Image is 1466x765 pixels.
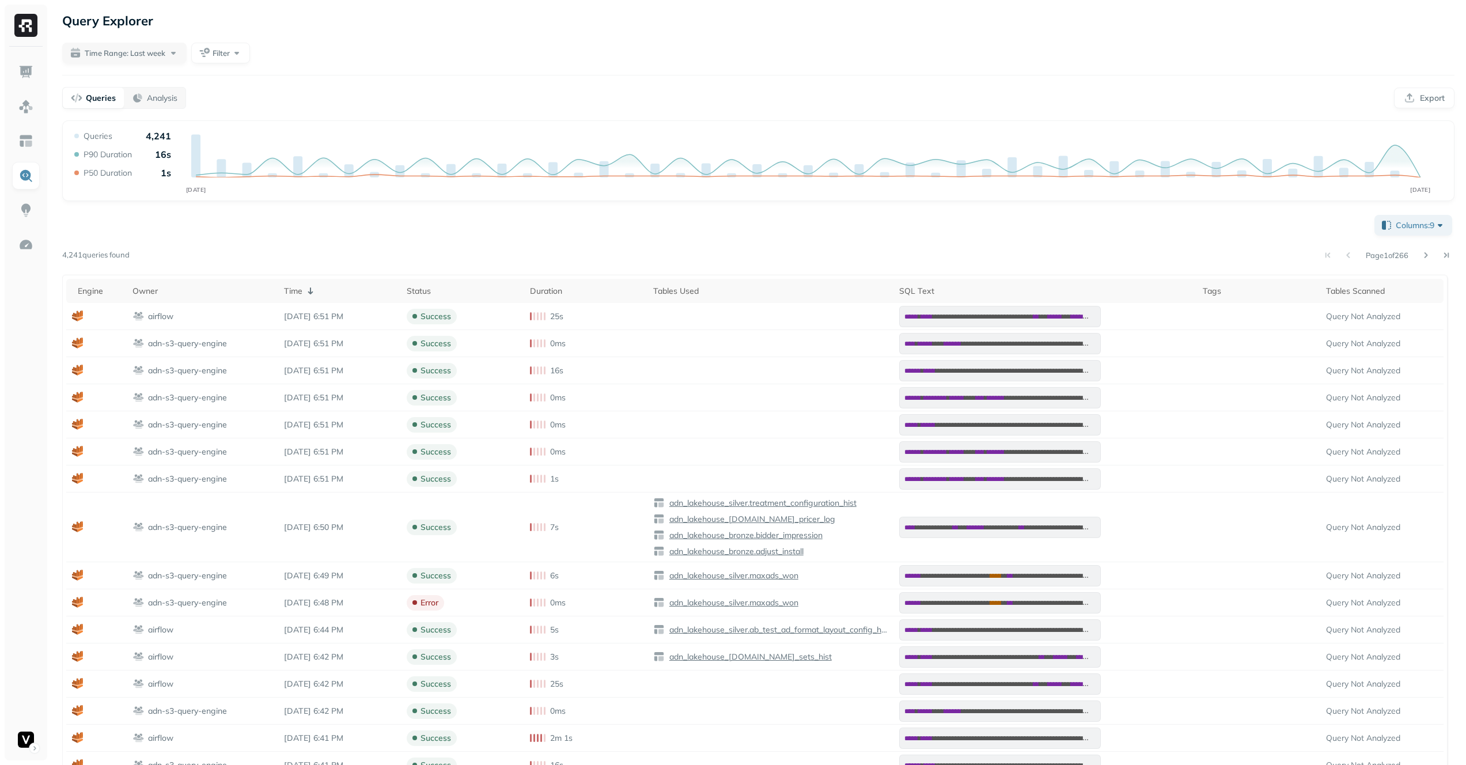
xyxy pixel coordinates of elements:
[1203,286,1315,297] div: Tags
[146,130,171,142] p: 4,241
[148,706,227,717] p: adn-s3-query-engine
[665,514,835,525] a: adn_lakehouse_[DOMAIN_NAME]_pricer_log
[665,624,888,635] a: adn_lakehouse_silver.ab_test_ad_format_layout_config_hist
[665,530,823,541] a: adn_lakehouse_bronze.bidder_impression
[1326,311,1438,322] p: Query Not Analyzed
[653,286,888,297] div: Tables Used
[18,134,33,149] img: Asset Explorer
[1326,597,1438,608] p: Query Not Analyzed
[421,365,451,376] p: success
[653,651,665,662] img: table
[18,203,33,218] img: Insights
[421,652,451,662] p: success
[86,93,116,104] p: Queries
[1326,679,1438,690] p: Query Not Analyzed
[421,733,451,744] p: success
[550,446,566,457] p: 0ms
[148,733,173,744] p: airflow
[550,652,559,662] p: 3s
[1326,446,1438,457] p: Query Not Analyzed
[148,365,227,376] p: adn-s3-query-engine
[284,311,396,322] p: Sep 18, 2025 6:51 PM
[653,624,665,635] img: table
[284,706,396,717] p: Sep 18, 2025 6:42 PM
[1326,286,1438,297] div: Tables Scanned
[147,93,177,104] p: Analysis
[62,43,187,63] button: Time Range: Last week
[148,392,227,403] p: adn-s3-query-engine
[284,652,396,662] p: Sep 18, 2025 6:42 PM
[667,624,888,635] p: adn_lakehouse_silver.ab_test_ad_format_layout_config_hist
[14,14,37,37] img: Ryft
[284,474,396,484] p: Sep 18, 2025 6:51 PM
[550,419,566,430] p: 0ms
[667,530,823,541] p: adn_lakehouse_bronze.bidder_impression
[665,652,832,662] a: adn_lakehouse_[DOMAIN_NAME]_sets_hist
[1394,88,1454,108] button: Export
[284,365,396,376] p: Sep 18, 2025 6:51 PM
[421,706,451,717] p: success
[191,43,250,63] button: Filter
[1326,522,1438,533] p: Query Not Analyzed
[1326,733,1438,744] p: Query Not Analyzed
[1326,365,1438,376] p: Query Not Analyzed
[284,392,396,403] p: Sep 18, 2025 6:51 PM
[421,570,451,581] p: success
[148,419,227,430] p: adn-s3-query-engine
[155,149,171,160] p: 16s
[284,338,396,349] p: Sep 18, 2025 6:51 PM
[899,286,1191,297] div: SQL Text
[667,514,835,525] p: adn_lakehouse_[DOMAIN_NAME]_pricer_log
[148,652,173,662] p: airflow
[148,597,227,608] p: adn-s3-query-engine
[1326,624,1438,635] p: Query Not Analyzed
[1374,215,1452,236] button: Columns:9
[653,513,665,525] img: table
[18,99,33,114] img: Assets
[284,624,396,635] p: Sep 18, 2025 6:44 PM
[284,522,396,533] p: Sep 18, 2025 6:50 PM
[148,474,227,484] p: adn-s3-query-engine
[665,570,798,581] a: adn_lakehouse_silver.maxads_won
[550,733,573,744] p: 2m 1s
[421,338,451,349] p: success
[84,168,132,179] p: P50 Duration
[421,624,451,635] p: success
[62,10,153,31] p: Query Explorer
[653,497,665,509] img: table
[665,498,857,509] a: adn_lakehouse_silver.treatment_configuration_hist
[550,597,566,608] p: 0ms
[284,446,396,457] p: Sep 18, 2025 6:51 PM
[284,733,396,744] p: Sep 18, 2025 6:41 PM
[421,311,451,322] p: success
[1326,706,1438,717] p: Query Not Analyzed
[148,338,227,349] p: adn-s3-query-engine
[421,597,438,608] p: error
[148,522,227,533] p: adn-s3-query-engine
[148,624,173,635] p: airflow
[18,168,33,183] img: Query Explorer
[667,652,832,662] p: adn_lakehouse_[DOMAIN_NAME]_sets_hist
[148,570,227,581] p: adn-s3-query-engine
[421,419,451,430] p: success
[1326,419,1438,430] p: Query Not Analyzed
[1396,219,1446,231] span: Columns: 9
[84,131,112,142] p: Queries
[18,65,33,79] img: Dashboard
[550,522,559,533] p: 7s
[550,624,559,635] p: 5s
[653,570,665,581] img: table
[530,286,642,297] div: Duration
[62,249,130,261] p: 4,241 queries found
[550,706,566,717] p: 0ms
[550,474,559,484] p: 1s
[550,570,559,581] p: 6s
[421,474,451,484] p: success
[667,498,857,509] p: adn_lakehouse_silver.treatment_configuration_hist
[421,446,451,457] p: success
[550,392,566,403] p: 0ms
[284,679,396,690] p: Sep 18, 2025 6:42 PM
[407,286,518,297] div: Status
[421,679,451,690] p: success
[161,167,171,179] p: 1s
